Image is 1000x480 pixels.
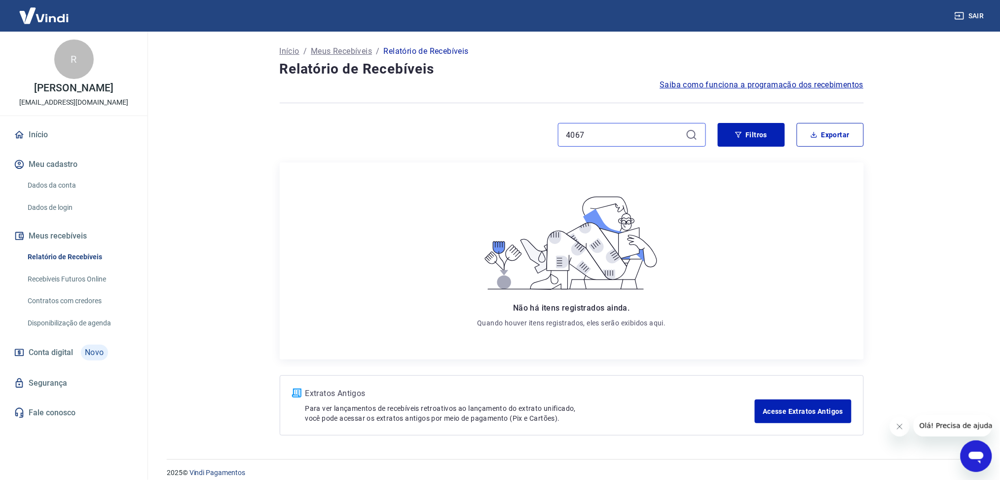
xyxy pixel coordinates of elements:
a: Meus Recebíveis [311,45,372,57]
h4: Relatório de Recebíveis [280,59,864,79]
a: Dados da conta [24,175,136,196]
a: Contratos com credores [24,291,136,311]
p: Relatório de Recebíveis [384,45,469,57]
span: Não há itens registrados ainda. [513,303,630,313]
a: Início [280,45,299,57]
div: R [54,40,94,79]
button: Exportar [797,123,864,147]
button: Meus recebíveis [12,225,136,247]
img: Vindi [12,0,76,31]
button: Filtros [718,123,785,147]
input: Busque pelo número do pedido [566,127,682,142]
iframe: Botão para abrir a janela de mensagens [961,440,992,472]
iframe: Fechar mensagem [890,417,910,437]
a: Início [12,124,136,146]
p: 2025 © [167,468,976,478]
span: Olá! Precisa de ajuda? [6,7,83,15]
span: Conta digital [29,346,73,360]
p: [PERSON_NAME] [34,83,113,93]
p: / [376,45,379,57]
a: Dados de login [24,198,136,218]
img: ícone [292,389,301,398]
a: Segurança [12,372,136,394]
button: Sair [953,7,988,25]
a: Saiba como funciona a programação dos recebimentos [660,79,864,91]
p: Quando houver itens registrados, eles serão exibidos aqui. [477,318,666,328]
a: Acesse Extratos Antigos [755,400,851,423]
a: Vindi Pagamentos [189,469,245,477]
a: Disponibilização de agenda [24,313,136,333]
p: Para ver lançamentos de recebíveis retroativos ao lançamento do extrato unificado, você pode aces... [305,403,755,423]
span: Novo [81,345,108,360]
a: Fale conosco [12,402,136,424]
p: Extratos Antigos [305,388,755,400]
a: Recebíveis Futuros Online [24,269,136,289]
p: [EMAIL_ADDRESS][DOMAIN_NAME] [19,97,128,108]
p: / [303,45,307,57]
iframe: Mensagem da empresa [914,415,992,437]
a: Conta digitalNovo [12,341,136,364]
a: Relatório de Recebíveis [24,247,136,267]
button: Meu cadastro [12,154,136,175]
